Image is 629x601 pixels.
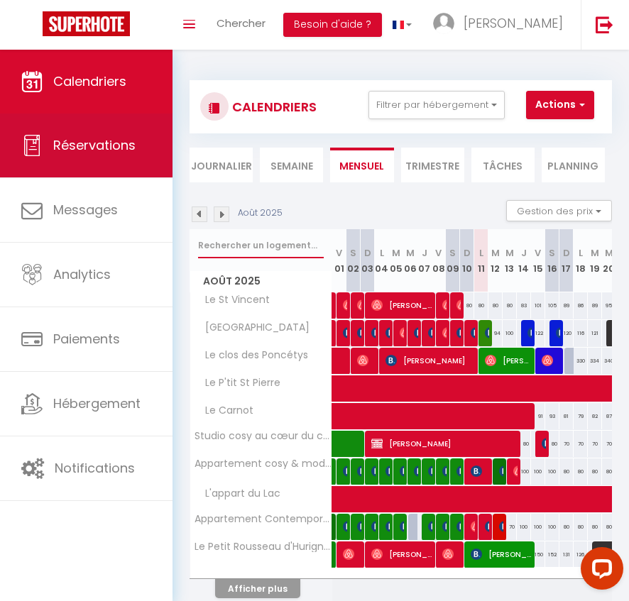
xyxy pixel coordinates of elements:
span: [PERSON_NAME] [428,319,433,346]
div: 80 [574,458,588,485]
span: [PERSON_NAME] [385,319,390,346]
abbr: D [364,246,371,260]
li: Mensuel [330,148,393,182]
th: 02 [346,229,361,292]
div: 100 [545,458,559,485]
div: 100 [517,458,531,485]
div: 100 [531,514,545,540]
th: 13 [503,229,517,292]
div: 95 [602,292,616,319]
th: 07 [417,229,432,292]
div: 80 [588,458,602,485]
span: [PERSON_NAME] [442,292,447,319]
th: 20 [602,229,616,292]
abbr: M [491,246,500,260]
span: [PERSON_NAME] [371,541,433,568]
span: [PERSON_NAME] [471,541,532,568]
div: 100 [545,514,559,540]
span: [PERSON_NAME] [513,458,518,485]
li: Tâches [471,148,535,182]
div: 334 [588,348,602,374]
a: [PERSON_NAME] [327,320,334,347]
abbr: V [535,246,541,260]
span: Le St Vincent [192,292,273,308]
span: [PERSON_NAME] [428,513,433,540]
span: [PERSON_NAME] [385,458,390,485]
h3: CALENDRIERS [229,91,317,123]
span: Hébergement [53,395,141,412]
span: [PERSON_NAME] [442,458,447,485]
span: Paiements [53,330,120,348]
abbr: L [479,246,483,260]
a: [PERSON_NAME] [327,458,334,485]
div: 86 [574,292,588,319]
th: 01 [332,229,346,292]
span: [PERSON_NAME] [385,513,390,540]
abbr: M [505,246,514,260]
th: 12 [488,229,503,292]
span: [PERSON_NAME] [485,347,532,374]
span: [PERSON_NAME] [542,347,561,374]
img: ... [433,13,454,34]
span: [PERSON_NAME] [442,319,447,346]
span: Appartement Contemporain au cœur du centre ville [192,514,334,524]
span: Réservations [53,136,136,154]
span: [PERSON_NAME] [456,292,461,319]
div: 80 [488,292,503,319]
span: Anais [471,513,476,540]
span: [PERSON_NAME] [343,513,348,540]
abbr: V [435,246,442,260]
span: Le P'tit St Pierre [192,375,284,391]
span: [PERSON_NAME] [485,513,490,540]
abbr: M [406,246,415,260]
th: 18 [574,229,588,292]
span: [PERSON_NAME] [343,319,348,346]
span: Appartement cosy & moderne au cœur du centre ville [192,458,334,469]
span: Calendriers [53,72,126,90]
th: 16 [545,229,559,292]
th: 17 [559,229,574,292]
span: Chercher [217,16,266,31]
li: Planning [542,148,605,182]
button: Besoin d'aide ? [283,13,382,37]
span: [PERSON_NAME] [343,541,362,568]
abbr: V [336,246,342,260]
abbr: D [563,246,570,260]
div: 70 [602,431,616,457]
span: Laith El-Ani [357,319,362,346]
div: 340 [602,348,616,374]
img: Super Booking [43,11,130,36]
span: [PERSON_NAME] [343,292,348,319]
th: 14 [517,229,531,292]
abbr: S [350,246,356,260]
button: Gestion des prix [506,200,612,221]
div: 100 [517,514,531,540]
abbr: S [549,246,555,260]
span: [PERSON_NAME] [357,513,362,540]
span: [PERSON_NAME] [499,513,504,540]
div: 89 [559,292,574,319]
div: 80 [602,458,616,485]
div: 152 [545,541,559,568]
a: [PERSON_NAME] [327,292,334,319]
span: [PERSON_NAME] [499,458,504,485]
span: [PERSON_NAME] [400,458,405,485]
li: Trimestre [401,148,464,182]
span: [PERSON_NAME] [343,458,348,485]
div: 80 [588,514,602,540]
span: [PERSON_NAME] [371,513,376,540]
span: [PERSON_NAME] [456,513,461,540]
li: Semaine [260,148,323,182]
span: Le clos des Poncétys [192,348,312,363]
span: [PERSON_NAME] [456,319,461,346]
th: 06 [403,229,417,292]
span: [PERSON_NAME] [357,347,376,374]
div: 150 [531,541,545,568]
div: 80 [517,431,531,457]
span: [PERSON_NAME] [371,458,376,485]
span: [PERSON_NAME] [464,14,563,32]
div: 122 [531,320,545,346]
abbr: J [521,246,527,260]
div: 80 [574,514,588,540]
div: 120 [559,320,574,346]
